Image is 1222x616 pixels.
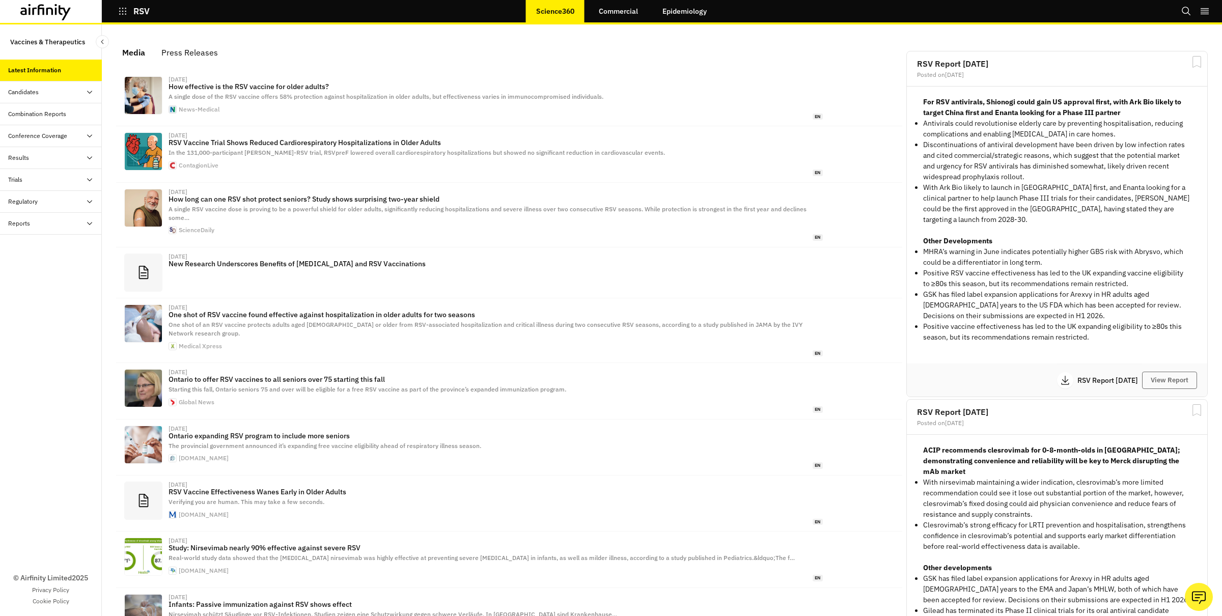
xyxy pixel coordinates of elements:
[813,350,823,357] span: en
[169,82,823,91] p: How effective is the RSV vaccine for older adults?
[917,60,1197,68] h2: RSV Report [DATE]
[125,538,162,575] img: idc0825klein_graphic_01.jpg
[179,343,222,349] div: Medical Xpress
[179,455,229,461] div: [DOMAIN_NAME]
[169,76,187,82] div: [DATE]
[923,477,1191,520] p: With nirsevimab maintaining a wider indication, clesrovimab’s more limited recommendation could s...
[813,462,823,469] span: en
[923,118,1191,139] p: Antivirals could revolutionise elderly care by preventing hospitalisation, reducing complications...
[169,369,187,375] div: [DATE]
[8,175,22,184] div: Trials
[8,66,61,75] div: Latest Information
[923,246,1191,268] li: MHRA’s warning in June indicates potentially higher GBS risk with Abrysvo, which could be a diffe...
[169,205,807,221] span: A single RSV vaccine dose is proving to be a powerful shield for older adults, significantly redu...
[125,133,162,170] img: d422240f362a81f0a7f5838278ec57aeb896af50-1024x1024.png
[1190,404,1203,416] svg: Bookmark Report
[116,126,902,182] a: [DATE]RSV Vaccine Trial Shows Reduced Cardiorespiratory Hospitalizations in Older AdultsIn the 13...
[923,139,1191,182] p: Discontinuations of antiviral development have been driven by low infection rates and cited comme...
[10,33,85,51] p: Vaccines & Therapeutics
[169,343,176,350] img: web-app-manifest-512x512.png
[179,399,214,405] div: Global News
[169,132,187,138] div: [DATE]
[169,538,187,544] div: [DATE]
[8,197,38,206] div: Regulatory
[125,305,162,342] img: elder-vaccine.jpg
[917,408,1197,416] h2: RSV Report [DATE]
[116,298,902,363] a: [DATE]One shot of RSV vaccine found effective against hospitalization in older adults for two sea...
[169,260,823,268] p: New Research Underscores Benefits of [MEDICAL_DATA] and RSV Vaccinations
[116,183,902,247] a: [DATE]How long can one RSV shot protect seniors? Study shows surprising two-year shieldA single R...
[169,544,823,552] p: Study: Nirsevimab nearly 90% effective against severe RSV
[116,531,902,587] a: [DATE]Study: Nirsevimab nearly 90% effective against severe RSVReal-world study data showed that ...
[1181,3,1191,20] button: Search
[169,498,324,506] span: Verifying you are human. This may take a few seconds.
[923,321,1191,343] li: Positive vaccine effectiveness has led to the UK expanding eligibility to ≥80s this season, but i...
[923,182,1191,225] p: With Ark Bio likely to launch in [GEOGRAPHIC_DATA] first, and Enanta looking for a clinical partn...
[125,370,162,407] img: f413dffaa0e64d48da3917e8010fdffcd2dab16ac8c76d79e78fee604a0d639a.jpg
[116,419,902,475] a: [DATE]Ontario expanding RSV program to include more seniorsThe provincial government announced it...
[169,554,795,562] span: Real-world study data showed that the [MEDICAL_DATA] nirsevimab was highly effective at preventin...
[917,420,1197,426] div: Posted on [DATE]
[923,97,1181,117] strong: For RSV antivirals, Shionogi could gain US approval first, with Ark Bio likely to target China fi...
[169,482,187,488] div: [DATE]
[923,289,1191,321] li: GSK has filed label expansion applications for Arexvy in HR adults aged [DEMOGRAPHIC_DATA] years ...
[169,227,176,234] img: favicon.ico
[1190,55,1203,68] svg: Bookmark Report
[179,512,229,518] div: [DOMAIN_NAME]
[169,93,603,100] span: A single dose of the RSV vaccine offers 58% protection against hospitalization in older adults, b...
[923,236,992,245] strong: Other Developments
[169,106,176,113] img: favicon-96x96.png
[917,72,1197,78] div: Posted on [DATE]
[8,131,67,141] div: Conference Coverage
[169,304,187,311] div: [DATE]
[169,600,823,608] p: Infants: Passive immunization against RSV shows effect
[813,519,823,525] span: en
[923,520,1191,552] p: Clesrovimab’s strong efficacy for LRTI prevention and hospitalisation, strengthens confidence in ...
[179,568,229,574] div: [DOMAIN_NAME]
[8,219,30,228] div: Reports
[116,70,902,126] a: [DATE]How effective is the RSV vaccine for older adults?A single dose of the RSV vaccine offers 5...
[8,153,29,162] div: Results
[169,442,481,450] span: The provincial government announced it’s expanding free vaccine eligibility ahead of respiratory ...
[169,432,823,440] p: Ontario expanding RSV program to include more seniors
[169,189,187,195] div: [DATE]
[33,597,69,606] a: Cookie Policy
[169,195,823,203] p: How long can one RSV shot protect seniors? Study shows surprising two-year shield
[116,247,902,298] a: [DATE]New Research Underscores Benefits of [MEDICAL_DATA] and RSV Vaccinations
[1142,372,1197,389] button: View Report
[116,363,902,419] a: [DATE]Ontario to offer RSV vaccines to all seniors over 75 starting this fallStarting this fall, ...
[161,45,218,60] div: Press Releases
[8,88,39,97] div: Candidates
[536,7,574,15] p: Science360
[32,585,69,595] a: Privacy Policy
[122,45,145,60] div: Media
[169,594,187,600] div: [DATE]
[1185,583,1213,611] button: Ask our analysts
[169,511,176,518] img: faviconV2
[169,399,176,406] img: 134ef81f5668dc78080f6bd19ca2310b
[179,227,214,233] div: ScienceDaily
[169,375,823,383] p: Ontario to offer RSV vaccines to all seniors over 75 starting this fall
[813,114,823,120] span: en
[125,426,162,463] img: Kk1vmXe0
[923,573,1191,605] p: GSK has filed label expansion applications for Arexvy in HR adults aged [DEMOGRAPHIC_DATA] years ...
[813,170,823,176] span: en
[125,77,162,114] img: ImageForNews_818178_17568987710732612.jpg
[13,573,88,583] p: © Airfinity Limited 2025
[813,575,823,581] span: en
[169,567,176,574] img: healioandroid.png
[813,234,823,241] span: en
[169,254,187,260] div: [DATE]
[169,162,176,169] img: favicon.ico
[169,321,802,337] span: One shot of an RSV vaccine protects adults aged [DEMOGRAPHIC_DATA] or older from RSV-associated h...
[133,7,150,16] p: RSV
[118,3,150,20] button: RSV
[169,149,665,156] span: In the 131,000-participant [PERSON_NAME]-RSV trial, RSVpreF lowered overall cardiorespiratory hos...
[169,138,823,147] p: RSV Vaccine Trial Shows Reduced Cardiorespiratory Hospitalizations in Older Adults
[169,488,823,496] p: RSV Vaccine Effectiveness Wanes Early in Older Adults
[169,455,176,462] img: apple-touch-icon.png
[179,162,218,169] div: ContagionLive
[923,563,992,572] strong: Other developments
[125,189,162,227] img: happy-mature-man-vaccine.webp
[923,445,1180,476] strong: ACIP recommends clesrovimab for 0-8-month-olds in [GEOGRAPHIC_DATA]; demonstrating convenience an...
